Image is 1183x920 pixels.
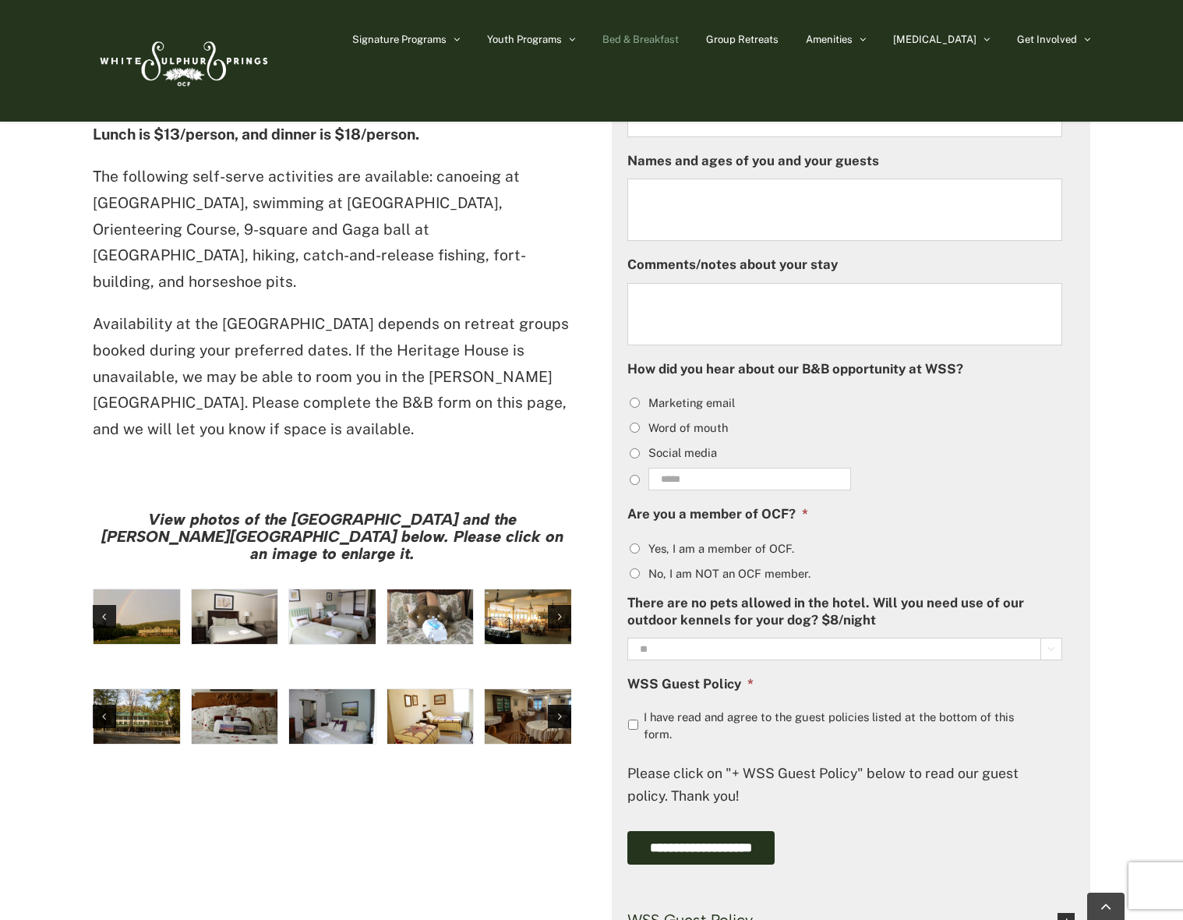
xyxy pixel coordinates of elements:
[627,749,1063,808] div: Please click on "+ WSS Guest Policy" below to read our guest policy. Thank you!
[485,589,571,644] a: hh-7
[1017,34,1077,44] span: Get Involved
[93,705,116,728] div: Previous slide
[548,605,571,628] div: Next slide
[627,361,963,378] label: How did you hear about our B&B opportunity at WSS?
[94,589,180,644] a: large-heritage
[192,589,278,644] a: hh-5
[93,164,572,295] p: The following self-serve activities are available: canoeing at [GEOGRAPHIC_DATA], swimming at [GE...
[387,689,474,744] a: Harrison House Guestroom (5)
[644,709,1024,743] label: I have read and agree to the guest policies listed at the bottom of this form.
[648,395,735,412] label: Marketing email
[192,689,278,744] a: Harrison House Guestroom (2)
[387,589,475,645] div: 4 / 16
[387,688,475,745] div: 4 / 18
[648,540,794,557] label: Yes, I am a member of OCF.
[101,510,563,563] strong: View photos of the [GEOGRAPHIC_DATA] and the [PERSON_NAME][GEOGRAPHIC_DATA] below. Please click o...
[94,689,180,744] a: Harrison House Exterior
[893,34,976,44] span: [MEDICAL_DATA]
[93,589,181,645] div: 1 / 16
[627,676,754,693] label: WSS Guest Policy
[93,315,569,437] span: Availability at the [GEOGRAPHIC_DATA] depends on retreat groups booked during your preferred date...
[602,34,679,44] span: Bed & Breakfast
[289,689,376,744] a: Harrison House Guestroom (4)
[485,689,571,744] a: Harrison House Dining Room
[627,257,838,274] label: Comments/notes about your stay
[648,468,851,490] input: Other
[487,34,562,44] span: Youth Programs
[484,589,572,645] div: 5 / 16
[627,506,808,523] label: Are you a member of OCF?
[93,688,181,745] div: 1 / 18
[627,595,1063,629] label: There are no pets allowed in the hotel. Will you need use of our outdoor kennels for your dog? $8...
[627,153,879,170] label: Names and ages of you and your guests
[93,605,116,628] div: Previous slide
[706,34,779,44] span: Group Retreats
[484,688,572,745] div: 5 / 18
[648,419,728,437] label: Word of mouth
[648,444,717,462] label: Social media
[648,565,810,582] label: No, I am NOT an OCF member.
[191,589,279,645] div: 2 / 16
[806,34,853,44] span: Amenities
[387,589,474,644] a: hh-3
[191,688,279,745] div: 2 / 18
[548,705,571,728] div: Next slide
[352,34,447,44] span: Signature Programs
[289,589,376,644] a: hh-4
[288,688,376,745] div: 3 / 18
[288,589,376,645] div: 3 / 16
[93,24,272,97] img: White Sulphur Springs Logo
